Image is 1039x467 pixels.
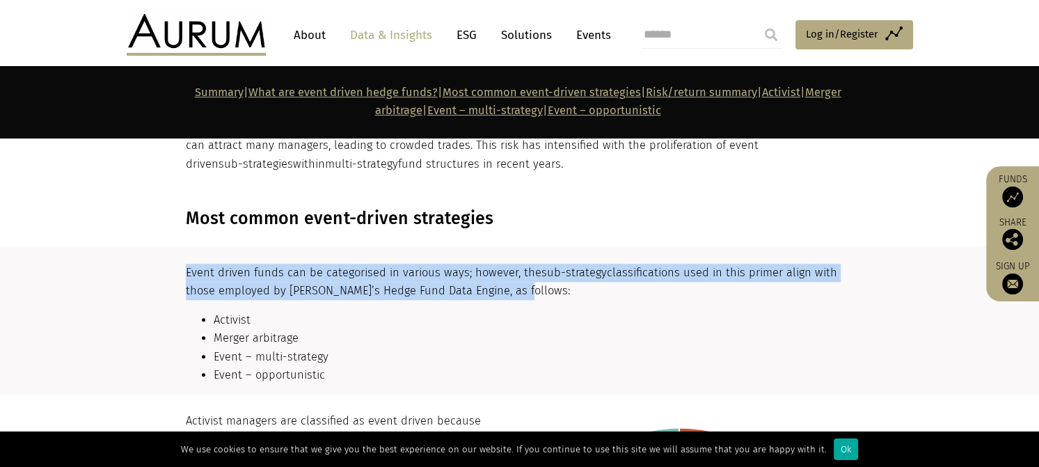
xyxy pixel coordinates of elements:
strong: | | | | | | | [195,86,841,117]
a: Sign up [993,260,1032,294]
img: Access Funds [1002,187,1023,207]
p: Event driven funds can be categorised in various ways; however, the classifications used in this ... [186,264,850,301]
a: Funds [993,173,1032,207]
li: Event – multi-strategy [214,348,850,366]
a: About [287,22,333,48]
input: Submit [757,21,785,49]
a: Events [569,22,611,48]
a: Data & Insights [343,22,439,48]
span: sub-strategy [541,266,607,279]
a: ESG [450,22,484,48]
h3: Most common event-driven strategies [186,208,850,229]
a: Log in/Register [795,20,913,49]
div: Share [993,218,1032,250]
a: Solutions [494,22,559,48]
li: Event – opportunistic [214,366,850,384]
a: Event – multi-strategy [427,104,543,117]
a: What are event driven hedge funds? [248,86,438,99]
span: sub-strategies [219,157,293,171]
img: Share this post [1002,229,1023,250]
span: multi-strategy [325,157,398,171]
a: Summary [195,86,244,99]
a: Event – opportunistic [548,104,661,117]
li: Merger arbitrage [214,329,850,347]
img: Aurum [127,14,266,56]
a: Activist [762,86,800,99]
div: Ok [834,438,858,460]
span: Log in/Register [806,26,878,42]
a: Risk/return summary [646,86,757,99]
li: Activist [214,311,850,329]
a: Most common event-driven strategies [443,86,641,99]
img: Sign up to our newsletter [1002,274,1023,294]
